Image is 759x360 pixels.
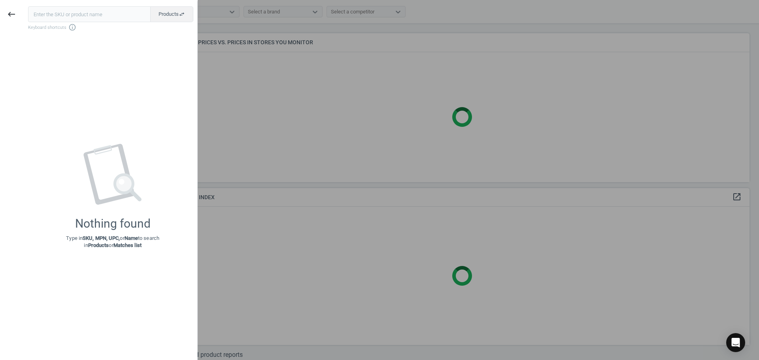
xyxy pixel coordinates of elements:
strong: Name [125,235,138,241]
button: keyboard_backspace [2,5,21,24]
input: Enter the SKU or product name [28,6,151,22]
strong: Matches list [113,242,142,248]
span: Keyboard shortcuts [28,23,193,31]
button: Productsswap_horiz [150,6,193,22]
i: keyboard_backspace [7,9,16,19]
i: info_outline [68,23,76,31]
div: Nothing found [75,217,151,231]
strong: Products [88,242,109,248]
strong: SKU, MPN, UPC, [83,235,120,241]
p: Type in or to search in or [66,235,159,249]
span: Products [159,11,185,18]
div: Open Intercom Messenger [726,333,745,352]
i: swap_horiz [179,11,185,17]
